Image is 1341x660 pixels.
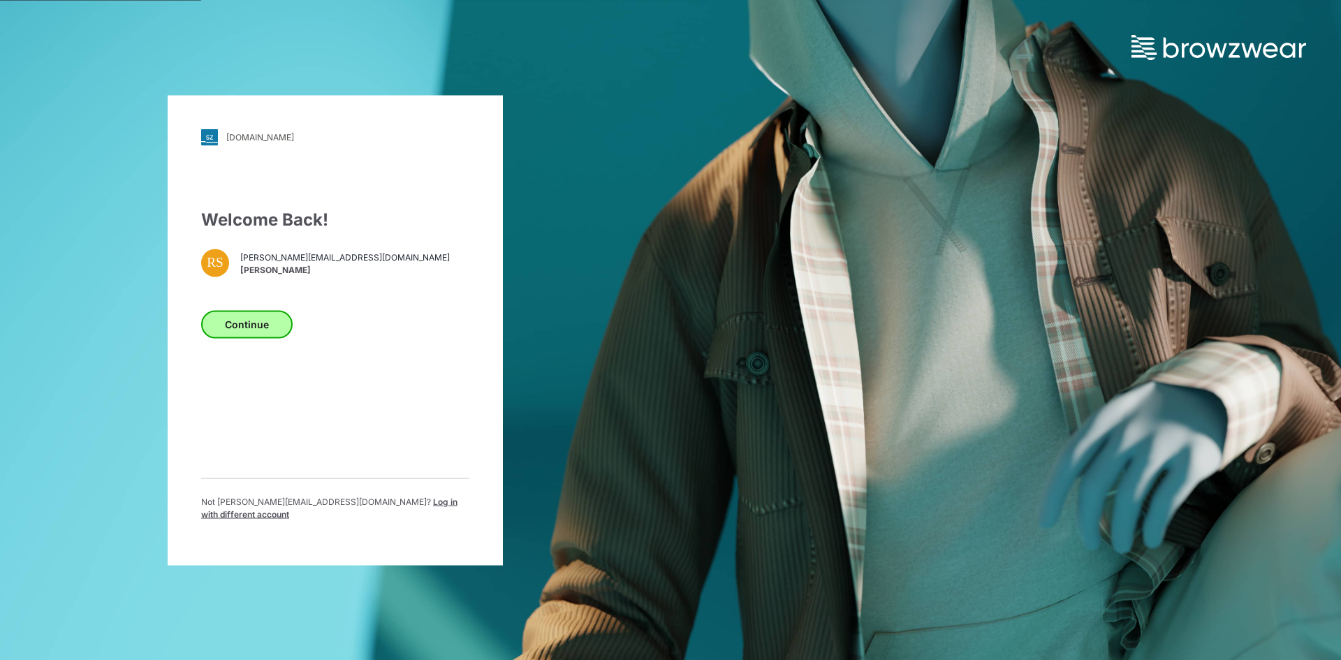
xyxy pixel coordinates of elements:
[240,264,450,277] span: [PERSON_NAME]
[226,132,294,142] div: [DOMAIN_NAME]
[201,495,469,520] p: Not [PERSON_NAME][EMAIL_ADDRESS][DOMAIN_NAME] ?
[201,310,293,338] button: Continue
[201,129,469,145] a: [DOMAIN_NAME]
[201,207,469,232] div: Welcome Back!
[1131,35,1306,60] img: browzwear-logo.73288ffb.svg
[201,249,229,277] div: RS
[201,129,218,145] img: svg+xml;base64,PHN2ZyB3aWR0aD0iMjgiIGhlaWdodD0iMjgiIHZpZXdCb3g9IjAgMCAyOCAyOCIgZmlsbD0ibm9uZSIgeG...
[240,251,450,264] span: [PERSON_NAME][EMAIL_ADDRESS][DOMAIN_NAME]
